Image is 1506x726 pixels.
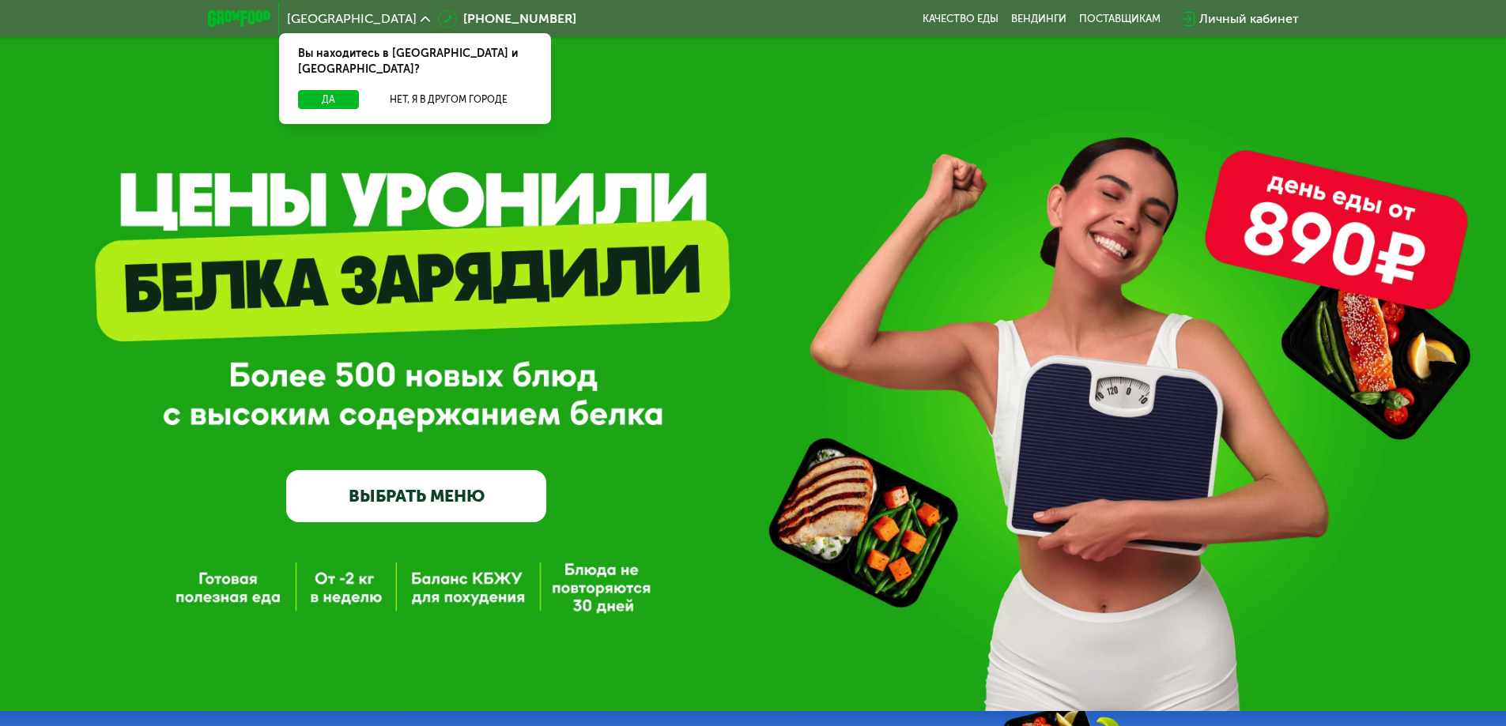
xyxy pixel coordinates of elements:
[1079,13,1161,25] div: поставщикам
[1199,9,1299,28] div: Личный кабинет
[1011,13,1066,25] a: Вендинги
[438,9,576,28] a: [PHONE_NUMBER]
[923,13,998,25] a: Качество еды
[287,13,417,25] span: [GEOGRAPHIC_DATA]
[298,90,359,109] button: Да
[286,470,546,522] a: ВЫБРАТЬ МЕНЮ
[279,33,551,90] div: Вы находитесь в [GEOGRAPHIC_DATA] и [GEOGRAPHIC_DATA]?
[365,90,532,109] button: Нет, я в другом городе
